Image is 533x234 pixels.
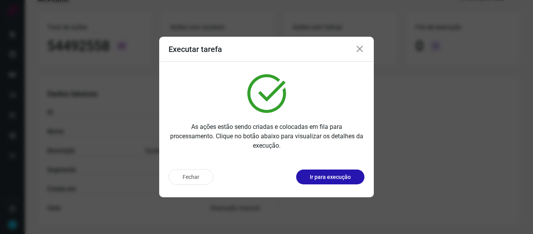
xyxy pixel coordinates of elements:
[169,45,222,54] h3: Executar tarefa
[296,170,364,184] button: Ir para execução
[169,169,213,185] button: Fechar
[310,173,351,181] p: Ir para execução
[169,122,364,150] p: As ações estão sendo criadas e colocadas em fila para processamento. Clique no botão abaixo para ...
[247,74,286,113] img: verified.svg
